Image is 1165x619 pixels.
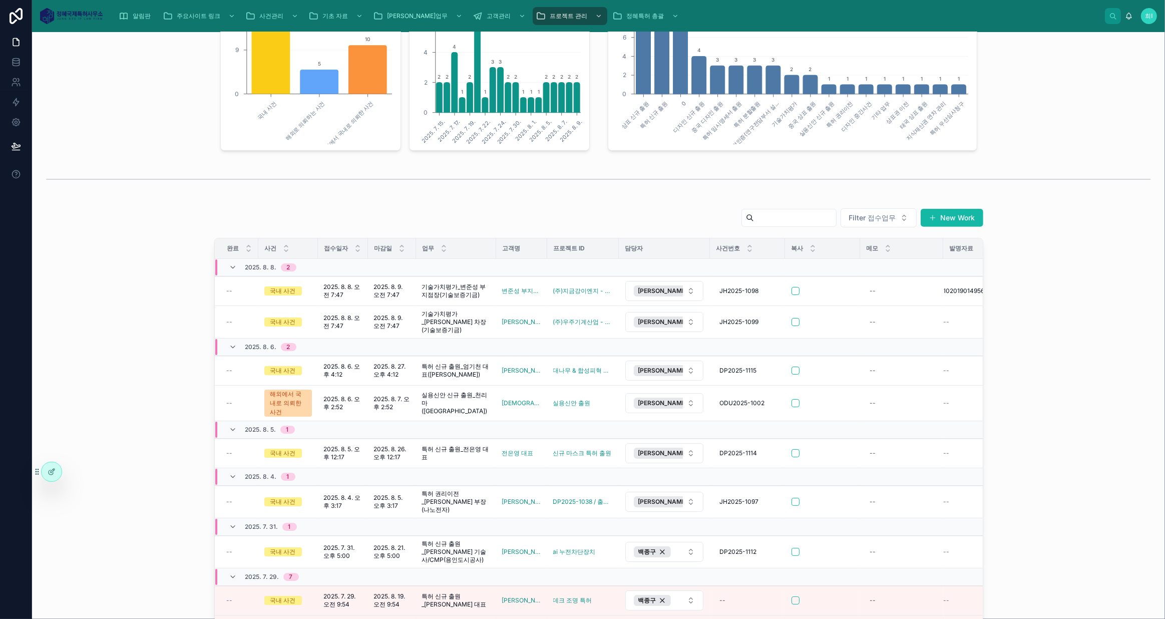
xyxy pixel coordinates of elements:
span: 특허 신규 출원_[PERSON_NAME] 대표 [422,592,490,608]
span: 2025. 8. 4. [245,473,277,481]
a: -- [866,363,937,379]
text: 3 [499,59,502,65]
div: -- [870,399,876,407]
span: 백종구 [638,548,656,556]
button: Select Button [625,492,703,512]
span: ODU2025-1002 [720,399,765,407]
a: 데크 조명 특허 [553,596,613,604]
text: 3 [771,57,774,63]
a: Select Button [625,590,704,611]
span: 데크 조명 특허 [553,596,592,604]
a: 2025. 8. 6. 오후 4:12 [324,363,362,379]
span: DP2025-1038 / 출원인변경 안내 [553,498,613,506]
div: 국내 사건 [270,547,296,556]
span: DP2025-1114 [720,449,757,457]
text: 4 [453,44,456,50]
span: 2025. 8. 4. 오후 3:17 [324,494,362,510]
text: 디자인 신규 출원 [671,100,706,134]
a: 신규 마스크 특허 출원 [553,449,612,457]
text: 3 [491,59,494,65]
text: 2 [506,74,509,80]
div: -- [870,287,876,295]
text: 1 [522,89,524,95]
tspan: 0 [622,90,626,98]
a: [PERSON_NAME] 부장(나노전자) [502,498,541,506]
a: ai 누전차단장치 [553,548,613,556]
span: 2025. 8. 8. [245,263,277,271]
text: 특허 권리이전 [825,100,854,129]
a: -- [227,548,252,556]
span: 2025. 7. 31. [245,523,278,531]
span: 특허 신규 출원_전은영 대표 [422,445,490,461]
div: 국내 사건 [270,596,296,605]
text: 2 [560,74,563,80]
a: 변준성 부지점장(기술보증기금) [502,287,541,295]
span: 기초 자료 [322,12,348,20]
span: DP2025-1112 [720,548,757,556]
span: ai 누전차단장치 [553,548,596,556]
a: 기초 자료 [305,7,368,25]
span: [PERSON_NAME] [638,367,688,375]
a: 기술가치평가_변준성 부지점장(기술보증기금) [422,283,490,299]
text: 3 [716,57,719,63]
span: 기술가치평가_[PERSON_NAME] 차장(기술보증기금) [422,310,490,334]
a: Select Button [625,541,704,562]
span: 고객관리 [487,12,511,20]
a: [DEMOGRAPHIC_DATA]([GEOGRAPHIC_DATA]) [502,399,541,407]
a: 2025. 7. 31. 오후 5:00 [324,544,362,560]
text: 중국 상표 출원 [787,100,817,130]
div: scrollable content [111,5,1105,27]
span: 2025. 8. 9. 오전 7:47 [374,314,410,330]
a: New Work [921,209,983,227]
a: ODU2025-1002 [716,395,779,411]
text: 0 [680,100,687,107]
div: 국내 사건 [270,286,296,295]
a: 2025. 8. 5. 오후 12:17 [324,445,362,461]
a: -- [227,367,252,375]
a: [PERSON_NAME](기술보증기금) [502,318,541,326]
text: 3 [734,57,737,63]
a: [PERSON_NAME] 기술사/CMP(용인도시공사) [502,548,541,556]
a: Select Button [625,443,704,464]
div: -- [870,367,876,375]
text: 특허 임시명세서 출원 [701,100,743,142]
a: (주)우주기계산업 - 기술가치평가 [553,318,613,326]
text: 1 [921,76,923,82]
button: Select Button [625,393,703,413]
span: 희i [1145,12,1153,20]
a: 특허 신규 출원_엄기천 대표([PERSON_NAME]) [422,363,490,379]
a: [PERSON_NAME] 대표([PERSON_NAME]) [502,367,541,375]
text: 상표 신규 출원 [620,100,650,130]
text: 2 [809,66,812,72]
a: (주)지금강이엔지 - 농업기계 기술가치평가 [553,287,613,295]
a: 2025. 8. 8. 오전 7:47 [324,314,362,330]
a: -- [227,399,252,407]
span: 2025. 8. 27. 오후 4:12 [374,363,410,379]
span: 백종구 [638,596,656,604]
text: 1 [461,89,463,95]
button: Select Button [625,312,703,332]
a: -- [944,449,1014,457]
text: 벤처기업인증(연구전담부서 설... [718,100,780,161]
text: 실용신안 신규 출원 [798,100,836,138]
a: 2025. 8. 7. 오후 2:52 [374,395,410,411]
span: -- [227,548,233,556]
text: 1 [846,76,848,82]
text: 1 [902,76,904,82]
button: Select Button [625,443,703,463]
span: -- [944,399,950,407]
span: -- [227,596,233,604]
a: -- [866,592,937,608]
span: 2025. 8. 9. 오전 7:47 [374,283,410,299]
a: 2025. 8. 8. 오전 7:47 [324,283,362,299]
span: 실용신안 출원 [553,399,591,407]
a: 2025. 8. 21. 오후 5:00 [374,544,410,560]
